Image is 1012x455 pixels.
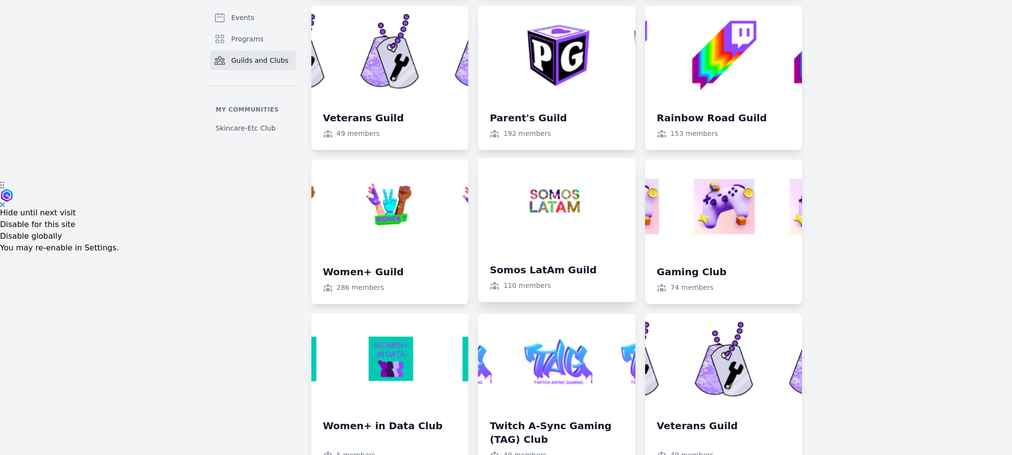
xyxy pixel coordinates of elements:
p: My communities [210,106,296,114]
span: Programs [231,34,264,44]
nav: Sidebar [210,8,296,137]
a: Guilds and Clubs [210,51,296,70]
span: Events [231,13,254,22]
span: Guilds and Clubs [231,56,289,65]
a: Programs [210,29,296,49]
a: Events [210,8,296,27]
span: Skincare-Etc Club [216,123,276,133]
a: Skincare-Etc Club [210,119,296,137]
